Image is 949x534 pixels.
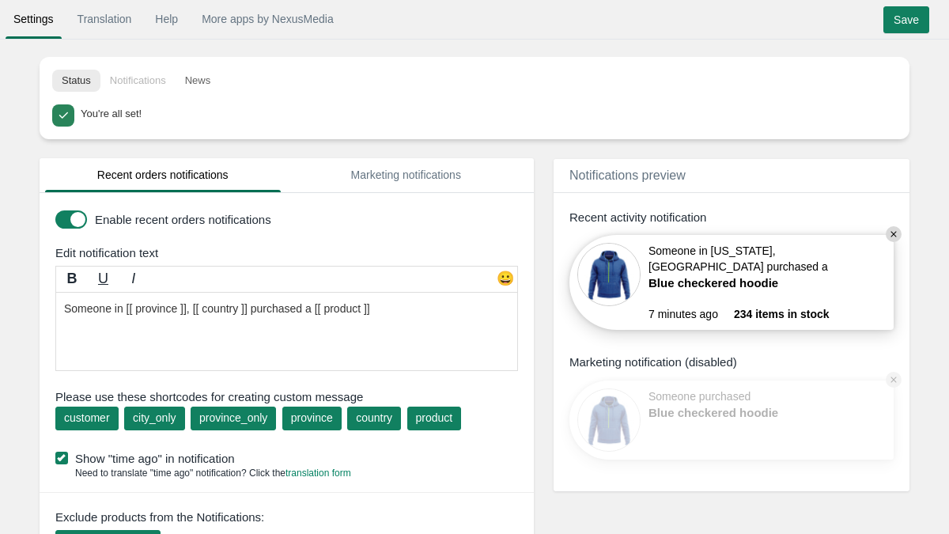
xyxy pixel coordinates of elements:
[883,6,929,33] input: Save
[648,388,815,452] div: Someone purchased
[55,467,351,480] div: Need to translate "time ago" notification? Click the
[98,271,108,286] u: U
[55,388,518,405] span: Please use these shortcodes for creating custom message
[194,5,342,33] a: More apps by NexusMedia
[55,292,518,371] textarea: Someone in [[ province ]], [[ country ]] purchased a [[ product ]]
[493,269,517,293] div: 😀
[67,271,78,286] b: B
[569,169,686,182] span: Notifications preview
[648,306,734,322] span: 7 minutes ago
[291,410,333,426] div: province
[648,243,886,306] div: Someone in [US_STATE], [GEOGRAPHIC_DATA] purchased a
[43,244,538,261] div: Edit notification text
[199,410,267,426] div: province_only
[416,410,453,426] div: product
[577,243,641,306] img: 80x80_sample.jpg
[70,5,140,33] a: Translation
[289,158,524,192] a: Marketing notifications
[55,450,526,467] label: Show "time ago" in notification
[131,271,135,286] i: I
[133,410,176,426] div: city_only
[81,104,892,122] div: You're all set!
[6,5,62,33] a: Settings
[577,388,641,452] img: 80x80_sample.jpg
[64,410,110,426] div: customer
[648,275,815,291] a: Blue checkered hoodie
[95,211,514,228] label: Enable recent orders notifications
[176,70,221,92] button: News
[147,5,186,33] a: Help
[569,209,894,225] div: Recent activity notification
[285,468,351,479] a: translation form
[45,158,281,192] a: Recent orders notifications
[55,509,264,525] span: Exclude products from the Notifications:
[52,70,100,92] button: Status
[356,410,392,426] div: country
[648,404,815,421] a: Blue checkered hoodie
[734,306,830,322] span: 234 items in stock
